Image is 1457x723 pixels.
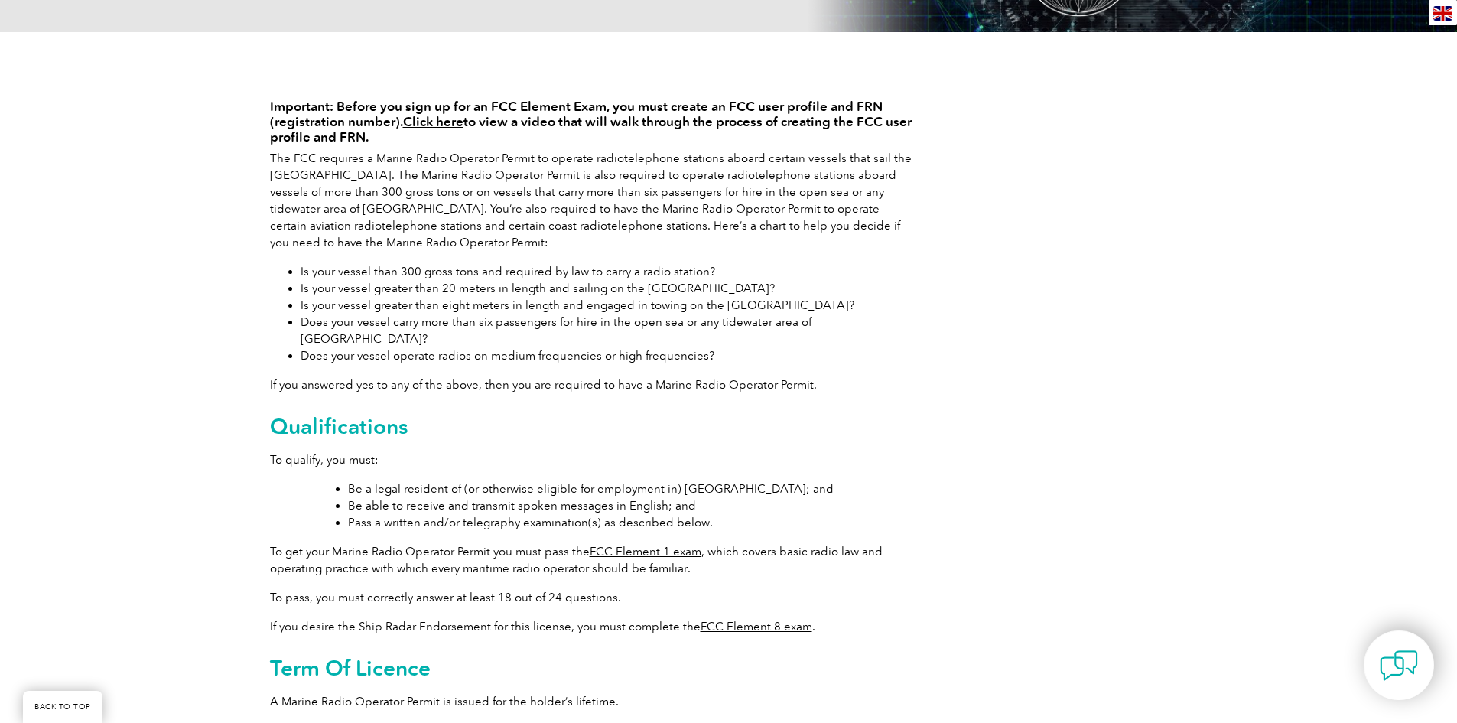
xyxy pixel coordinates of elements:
li: Is your vessel than 300 gross tons and required by law to carry a radio station? [301,263,912,280]
a: FCC Element 1 exam [590,545,701,559]
li: Be able to receive and transmit spoken messages in English; and [348,497,912,514]
img: contact-chat.png [1380,646,1418,685]
h2: Qualifications [270,414,912,438]
p: To qualify, you must: [270,451,912,468]
a: BACK TO TOP [23,691,102,723]
li: Does your vessel operate radios on medium frequencies or high frequencies? [301,347,912,364]
img: en [1433,6,1452,21]
p: To pass, you must correctly answer at least 18 out of 24 questions. [270,589,912,606]
li: Is your vessel greater than eight meters in length and engaged in towing on the [GEOGRAPHIC_DATA]? [301,297,912,314]
h2: Term Of Licence [270,656,912,680]
li: Pass a written and/or telegraphy examination(s) as described below. [348,514,912,531]
h4: Important: Before you sign up for an FCC Element Exam, you must create an FCC user profile and FR... [270,99,912,145]
p: To get your Marine Radio Operator Permit you must pass the , which covers basic radio law and ope... [270,543,912,577]
a: Click here [403,114,463,129]
li: Does your vessel carry more than six passengers for hire in the open sea or any tidewater area of... [301,314,912,347]
p: If you answered yes to any of the above, then you are required to have a Marine Radio Operator Pe... [270,376,912,393]
li: Be a legal resident of (or otherwise eligible for employment in) [GEOGRAPHIC_DATA]; and [348,480,912,497]
p: If you desire the Ship Radar Endorsement for this license, you must complete the . [270,618,912,635]
p: A Marine Radio Operator Permit is issued for the holder’s lifetime. [270,693,912,710]
p: The FCC requires a Marine Radio Operator Permit to operate radiotelephone stations aboard certain... [270,150,912,251]
li: Is your vessel greater than 20 meters in length and sailing on the [GEOGRAPHIC_DATA]? [301,280,912,297]
a: FCC Element 8 exam [701,620,812,633]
